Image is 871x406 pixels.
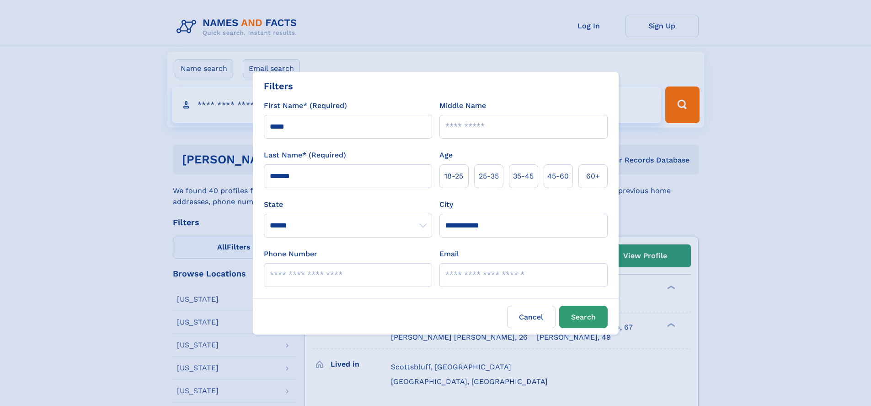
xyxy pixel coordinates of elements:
span: 45‑60 [547,171,569,182]
label: City [439,199,453,210]
button: Search [559,306,608,328]
label: First Name* (Required) [264,100,347,111]
div: Filters [264,79,293,93]
label: Cancel [507,306,556,328]
label: Middle Name [439,100,486,111]
label: Email [439,249,459,260]
label: State [264,199,432,210]
span: 60+ [586,171,600,182]
span: 25‑35 [479,171,499,182]
label: Age [439,150,453,161]
span: 35‑45 [513,171,534,182]
span: 18‑25 [444,171,463,182]
label: Phone Number [264,249,317,260]
label: Last Name* (Required) [264,150,346,161]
